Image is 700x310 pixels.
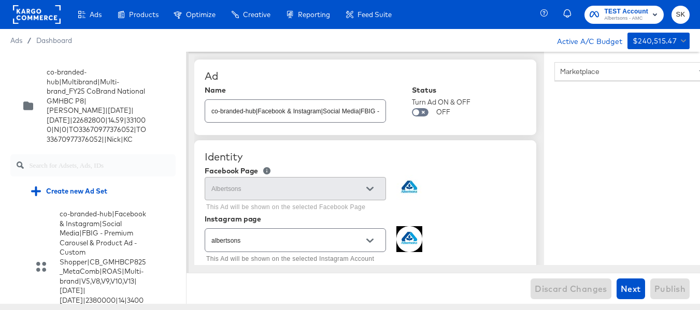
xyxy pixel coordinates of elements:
span: Reporting [298,10,330,19]
div: $240,515.47 [633,35,677,48]
button: Next [617,278,645,299]
div: Identity [205,151,526,163]
div: Facebook Page [205,167,258,175]
div: Ad [205,70,526,82]
span: Ads [10,36,22,45]
div: Status [412,86,470,94]
button: TEST AccountAlbertsons - AMC [584,6,664,24]
p: This Ad will be shown on the selected Facebook Page [206,202,379,213]
div: OFF [436,107,450,117]
img: Albertsons [396,175,422,201]
div: Active A/C Budget [546,33,622,48]
span: Albertsons - AMC [604,14,648,23]
div: Create new Ad Set [23,181,176,201]
div: Create new Ad Set [31,186,107,196]
span: SK [676,9,685,21]
span: Ads [90,10,102,19]
img: 469501338_1130610572025249_8394809940305340049_n.jpg [396,226,422,252]
p: This Ad will be shown on the selected Instagram Account [206,254,379,264]
a: Dashboard [36,36,72,45]
input: Ad Name [205,96,385,118]
span: Marketplace [560,67,599,76]
span: Next [621,282,641,296]
button: Open [362,233,378,248]
span: / [22,36,36,45]
button: SK [672,6,690,24]
div: co-branded-hub|Multibrand|Multi-brand_FY25 CoBrand National GMHBC P8|[PERSON_NAME]|[DATE]|[DATE]|... [10,62,176,150]
span: TEST Account [604,6,648,17]
input: Search for Adsets, Ads, IDs [29,150,176,172]
div: Name [205,86,386,94]
span: Products [129,10,159,19]
div: Turn Ad ON & OFF [412,97,470,107]
div: Instagram page [205,215,526,223]
span: Optimize [186,10,216,19]
input: Select Instagram Account [209,234,365,246]
button: $240,515.47 [627,33,690,49]
span: Creative [243,10,270,19]
span: Feed Suite [358,10,392,19]
div: co-branded-hub|Multibrand|Multi-brand_FY25 CoBrand National GMHBC P8|[PERSON_NAME]|[DATE]|[DATE]|... [47,67,147,144]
